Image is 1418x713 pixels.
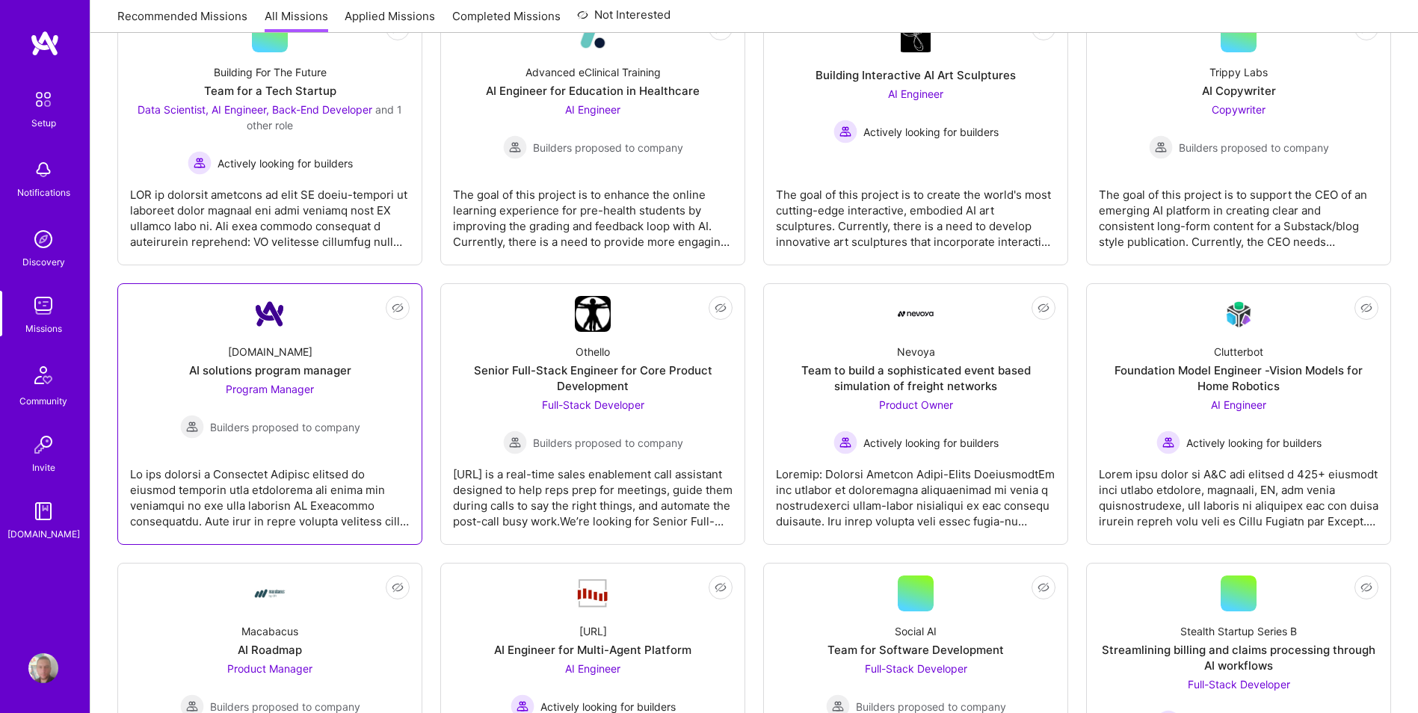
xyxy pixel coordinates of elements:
[1149,135,1173,159] img: Builders proposed to company
[227,662,312,675] span: Product Manager
[503,135,527,159] img: Builders proposed to company
[130,16,410,253] a: Building For The FutureTeam for a Tech StartupData Scientist, AI Engineer, Back-End Developer and...
[1211,398,1266,411] span: AI Engineer
[1360,581,1372,593] i: icon EyeClosed
[888,87,943,100] span: AI Engineer
[863,435,999,451] span: Actively looking for builders
[17,185,70,200] div: Notifications
[226,383,314,395] span: Program Manager
[189,362,351,378] div: AI solutions program manager
[533,140,683,155] span: Builders proposed to company
[1038,302,1049,314] i: icon EyeClosed
[28,653,58,683] img: User Avatar
[188,151,212,175] img: Actively looking for builders
[138,103,372,116] span: Data Scientist, AI Engineer, Back-End Developer
[1180,623,1297,639] div: Stealth Startup Series B
[1099,454,1378,529] div: Lorem ipsu dolor si A&C adi elitsed d 425+ eiusmodt inci utlabo etdolore, magnaali, EN, adm venia...
[238,642,302,658] div: AI Roadmap
[25,357,61,393] img: Community
[901,16,931,52] img: Company Logo
[897,344,935,359] div: Nevoya
[22,254,65,270] div: Discovery
[19,393,67,409] div: Community
[117,8,247,33] a: Recommended Missions
[392,302,404,314] i: icon EyeClosed
[31,115,56,131] div: Setup
[28,291,58,321] img: teamwork
[715,581,727,593] i: icon EyeClosed
[180,415,204,439] img: Builders proposed to company
[865,662,967,675] span: Full-Stack Developer
[28,430,58,460] img: Invite
[25,321,62,336] div: Missions
[130,454,410,529] div: Lo ips dolorsi a Consectet Adipisc elitsed do eiusmod temporin utla etdolorema ali enima min veni...
[452,8,561,33] a: Completed Missions
[565,103,620,116] span: AI Engineer
[453,175,733,250] div: The goal of this project is to enhance the online learning experience for pre-health students by ...
[28,224,58,254] img: discovery
[28,84,59,115] img: setup
[895,623,937,639] div: Social AI
[565,662,620,675] span: AI Engineer
[576,344,610,359] div: Othello
[776,454,1055,529] div: Loremip: Dolorsi Ametcon Adipi-Elits DoeiusmodtEm inc utlabor et doloremagna aliquaenimad mi veni...
[453,362,733,394] div: Senior Full-Stack Engineer for Core Product Development
[898,311,934,317] img: Company Logo
[252,575,288,611] img: Company Logo
[1209,64,1268,80] div: Trippy Labs
[1099,296,1378,532] a: Company LogoClutterbotFoundation Model Engineer -Vision Models for Home RoboticsAI Engineer Activ...
[252,296,288,332] img: Company Logo
[1099,175,1378,250] div: The goal of this project is to support the CEO of an emerging AI platform in creating clear and c...
[30,30,60,57] img: logo
[827,642,1004,658] div: Team for Software Development
[1099,642,1378,673] div: Streamlining billing and claims processing through AI workflows
[204,83,336,99] div: Team for a Tech Startup
[833,120,857,143] img: Actively looking for builders
[214,64,327,80] div: Building For The Future
[1212,103,1266,116] span: Copywriter
[28,155,58,185] img: bell
[816,67,1016,83] div: Building Interactive AI Art Sculptures
[1099,16,1378,253] a: Trippy LabsAI CopywriterCopywriter Builders proposed to companyBuilders proposed to companyThe go...
[453,454,733,529] div: [URL] is a real-time sales enablement call assistant designed to help reps prep for meetings, gui...
[228,344,312,359] div: [DOMAIN_NAME]
[577,6,671,33] a: Not Interested
[503,430,527,454] img: Builders proposed to company
[130,175,410,250] div: LOR ip dolorsit ametcons ad elit SE doeiu-tempori ut laboreet dolor magnaal eni admi veniamq nost...
[1179,140,1329,155] span: Builders proposed to company
[833,430,857,454] img: Actively looking for builders
[575,16,611,52] img: Company Logo
[542,398,644,411] span: Full-Stack Developer
[1156,430,1180,454] img: Actively looking for builders
[392,581,404,593] i: icon EyeClosed
[1221,297,1257,332] img: Company Logo
[863,124,999,140] span: Actively looking for builders
[494,642,691,658] div: AI Engineer for Multi-Agent Platform
[265,8,328,33] a: All Missions
[453,296,733,532] a: Company LogoOthelloSenior Full-Stack Engineer for Core Product DevelopmentFull-Stack Developer Bu...
[879,398,953,411] span: Product Owner
[1099,362,1378,394] div: Foundation Model Engineer -Vision Models for Home Robotics
[776,16,1055,253] a: Company LogoBuilding Interactive AI Art SculpturesAI Engineer Actively looking for buildersActive...
[32,460,55,475] div: Invite
[453,16,733,253] a: Company LogoAdvanced eClinical TrainingAI Engineer for Education in HealthcareAI Engineer Builder...
[776,296,1055,532] a: Company LogoNevoyaTeam to build a sophisticated event based simulation of freight networksProduct...
[776,175,1055,250] div: The goal of this project is to create the world's most cutting-edge interactive, embodied AI art ...
[241,623,298,639] div: Macabacus
[1214,344,1263,359] div: Clutterbot
[575,578,611,609] img: Company Logo
[525,64,661,80] div: Advanced eClinical Training
[486,83,700,99] div: AI Engineer for Education in Healthcare
[1186,435,1322,451] span: Actively looking for builders
[210,419,360,435] span: Builders proposed to company
[776,362,1055,394] div: Team to build a sophisticated event based simulation of freight networks
[130,296,410,532] a: Company Logo[DOMAIN_NAME]AI solutions program managerProgram Manager Builders proposed to company...
[28,496,58,526] img: guide book
[25,653,62,683] a: User Avatar
[575,296,611,332] img: Company Logo
[533,435,683,451] span: Builders proposed to company
[218,155,353,171] span: Actively looking for builders
[1360,302,1372,314] i: icon EyeClosed
[1202,83,1276,99] div: AI Copywriter
[579,623,607,639] div: [URL]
